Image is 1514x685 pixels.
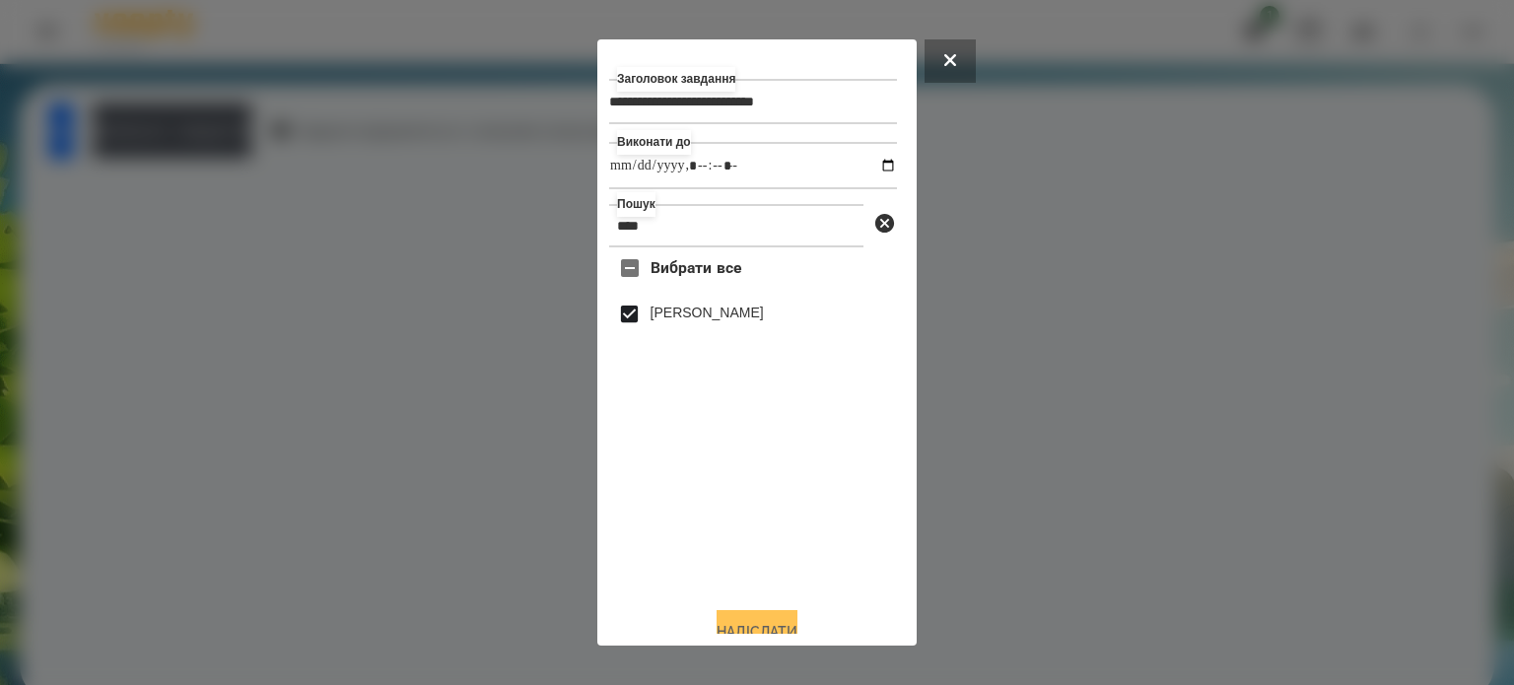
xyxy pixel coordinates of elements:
label: [PERSON_NAME] [651,303,764,322]
label: Заголовок завдання [617,67,735,92]
label: Пошук [617,192,655,217]
span: Вибрати все [651,256,742,280]
button: Надіслати [717,610,797,653]
label: Виконати до [617,130,691,155]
